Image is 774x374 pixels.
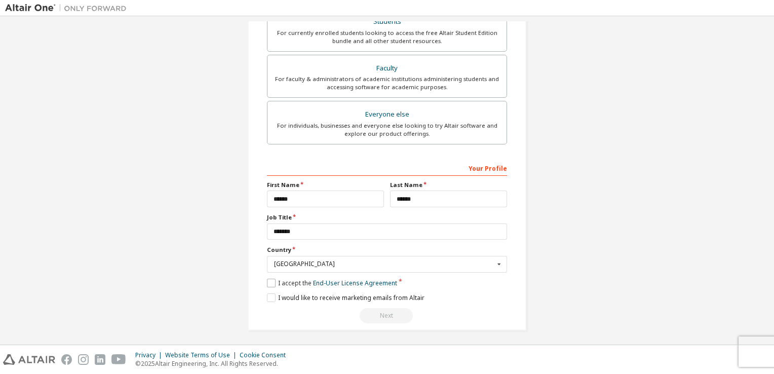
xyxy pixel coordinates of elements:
[274,122,500,138] div: For individuals, businesses and everyone else looking to try Altair software and explore our prod...
[267,160,507,176] div: Your Profile
[267,293,424,302] label: I would like to receive marketing emails from Altair
[135,359,292,368] p: © 2025 Altair Engineering, Inc. All Rights Reserved.
[240,351,292,359] div: Cookie Consent
[95,354,105,365] img: linkedin.svg
[274,29,500,45] div: For currently enrolled students looking to access the free Altair Student Edition bundle and all ...
[61,354,72,365] img: facebook.svg
[267,213,507,221] label: Job Title
[313,279,397,287] a: End-User License Agreement
[267,279,397,287] label: I accept the
[135,351,165,359] div: Privacy
[390,181,507,189] label: Last Name
[267,181,384,189] label: First Name
[267,308,507,323] div: Read and acccept EULA to continue
[111,354,126,365] img: youtube.svg
[165,351,240,359] div: Website Terms of Use
[274,15,500,29] div: Students
[274,75,500,91] div: For faculty & administrators of academic institutions administering students and accessing softwa...
[274,61,500,76] div: Faculty
[5,3,132,13] img: Altair One
[267,246,507,254] label: Country
[274,107,500,122] div: Everyone else
[3,354,55,365] img: altair_logo.svg
[78,354,89,365] img: instagram.svg
[274,261,494,267] div: [GEOGRAPHIC_DATA]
